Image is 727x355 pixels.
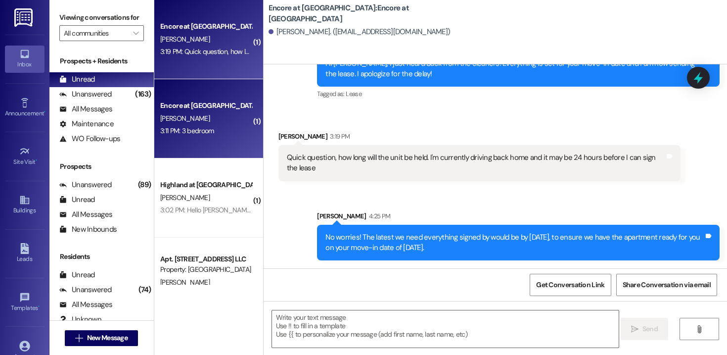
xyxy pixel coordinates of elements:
[5,240,45,267] a: Leads
[59,285,112,295] div: Unanswered
[160,205,407,214] div: 3:02 PM: Hello [PERSON_NAME]/[PERSON_NAME]- Is unit 2110 available for my dates?
[642,324,658,334] span: Send
[530,274,611,296] button: Get Conversation Link
[59,119,114,129] div: Maintenance
[59,104,112,114] div: All Messages
[59,134,120,144] div: WO Follow-ups
[133,29,138,37] i: 
[536,280,604,290] span: Get Conversation Link
[160,21,252,32] div: Encore at [GEOGRAPHIC_DATA]
[59,209,112,220] div: All Messages
[160,254,252,264] div: Apt. [STREET_ADDRESS] LLC
[5,289,45,316] a: Templates •
[325,232,704,254] div: No worries! The latest we need everything signed by would be by [DATE], to ensure we have the apa...
[623,280,711,290] span: Share Conversation via email
[160,193,210,202] span: [PERSON_NAME]
[49,161,154,172] div: Prospects
[325,58,704,80] div: Hi [PERSON_NAME], I just heard back from the cleaners! Everything is set for your move-in date an...
[59,74,95,85] div: Unread
[44,108,45,115] span: •
[695,325,703,333] i: 
[160,47,550,56] div: 3:19 PM: Quick question, how long will the unit be held. I'm currently driving back home and it m...
[160,278,210,287] span: [PERSON_NAME]
[621,318,669,340] button: Send
[64,25,128,41] input: All communities
[59,224,117,235] div: New Inbounds
[59,89,112,100] div: Unanswered
[59,10,144,25] label: Viewing conversations for
[278,131,681,145] div: [PERSON_NAME]
[631,325,638,333] i: 
[269,27,451,37] div: [PERSON_NAME]. ([EMAIL_ADDRESS][DOMAIN_NAME])
[49,56,154,66] div: Prospects + Residents
[160,180,252,190] div: Highland at [GEOGRAPHIC_DATA]
[75,334,83,342] i: 
[59,180,112,190] div: Unanswered
[59,270,95,280] div: Unread
[160,126,214,135] div: 3:11 PM: 3 bedroom
[160,114,210,123] span: [PERSON_NAME]
[14,8,35,27] img: ResiDesk Logo
[65,330,138,346] button: New Message
[59,314,101,325] div: Unknown
[136,282,154,298] div: (74)
[287,152,665,174] div: Quick question, how long will the unit be held. I'm currently driving back home and it may be 24 ...
[59,300,112,310] div: All Messages
[38,303,40,310] span: •
[87,333,128,343] span: New Message
[5,143,45,170] a: Site Visit •
[36,157,37,164] span: •
[59,195,95,205] div: Unread
[5,46,45,72] a: Inbox
[160,35,210,44] span: [PERSON_NAME]
[366,211,390,221] div: 4:25 PM
[49,252,154,262] div: Residents
[616,274,717,296] button: Share Conversation via email
[317,211,720,225] div: [PERSON_NAME]
[133,87,153,102] div: (163)
[160,101,252,111] div: Encore at [GEOGRAPHIC_DATA]
[346,90,362,98] span: Lease
[160,264,252,275] div: Property: [GEOGRAPHIC_DATA]
[136,177,154,193] div: (89)
[269,3,466,24] b: Encore at [GEOGRAPHIC_DATA]: Encore at [GEOGRAPHIC_DATA]
[317,87,720,101] div: Tagged as:
[5,192,45,218] a: Buildings
[327,131,350,142] div: 3:19 PM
